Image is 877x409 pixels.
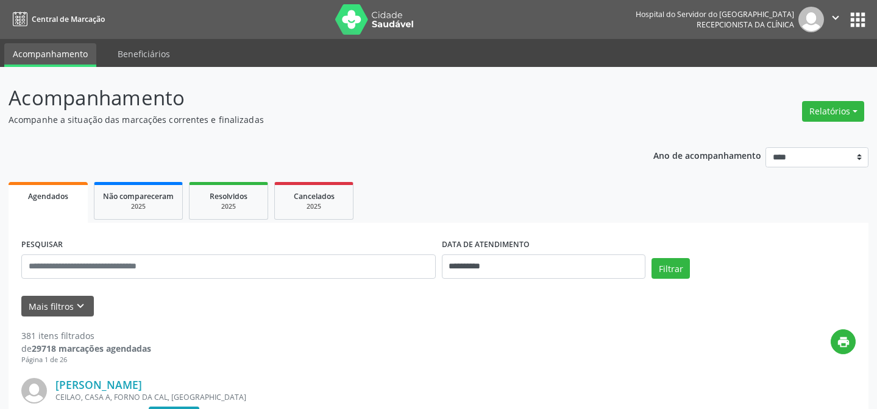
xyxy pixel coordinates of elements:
[4,43,96,67] a: Acompanhamento
[55,392,673,402] div: CEILAO, CASA A, FORNO DA CAL, [GEOGRAPHIC_DATA]
[21,378,47,404] img: img
[652,258,690,279] button: Filtrar
[28,191,68,201] span: Agendados
[824,7,847,32] button: 
[109,43,179,65] a: Beneficiários
[210,191,247,201] span: Resolvidos
[21,355,151,365] div: Página 1 de 26
[55,378,142,391] a: [PERSON_NAME]
[847,9,868,30] button: apps
[294,191,335,201] span: Cancelados
[283,202,344,211] div: 2025
[636,9,794,19] div: Hospital do Servidor do [GEOGRAPHIC_DATA]
[74,299,87,313] i: keyboard_arrow_down
[21,236,63,254] label: PESQUISAR
[9,113,611,126] p: Acompanhe a situação das marcações correntes e finalizadas
[9,9,105,29] a: Central de Marcação
[829,11,842,24] i: 
[32,14,105,24] span: Central de Marcação
[21,342,151,355] div: de
[21,296,94,317] button: Mais filtroskeyboard_arrow_down
[802,101,864,122] button: Relatórios
[653,147,761,163] p: Ano de acompanhamento
[103,202,174,211] div: 2025
[32,343,151,354] strong: 29718 marcações agendadas
[442,236,530,254] label: DATA DE ATENDIMENTO
[837,335,850,349] i: print
[798,7,824,32] img: img
[831,329,856,354] button: print
[697,19,794,30] span: Recepcionista da clínica
[103,191,174,201] span: Não compareceram
[21,329,151,342] div: 381 itens filtrados
[198,202,259,211] div: 2025
[9,83,611,113] p: Acompanhamento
